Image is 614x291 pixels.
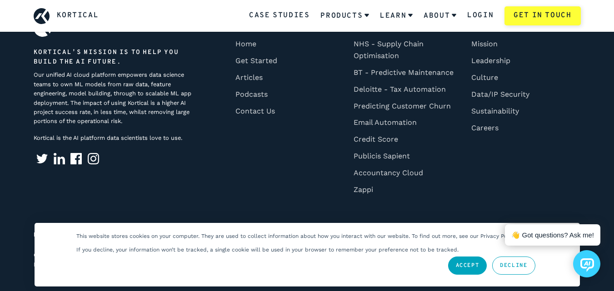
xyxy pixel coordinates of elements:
[492,256,535,275] a: Decline
[249,10,309,22] a: Case Studies
[54,153,65,164] img: LinkedIn
[57,10,99,22] a: Kortical
[320,4,369,28] a: Products
[88,153,99,164] img: Instagram
[76,233,517,239] p: This website stores cookies on your computer. They are used to collect information about how you ...
[350,131,401,148] a: Credit Score
[350,164,426,181] a: Accountancy Cloud
[469,35,501,52] a: Mission
[350,64,456,80] a: BT - Predictive Maintenance
[350,114,419,131] a: Email Automation
[233,86,271,103] a: Podcasts
[448,256,487,275] a: Accept
[34,48,198,67] h4: Kortical’s mission is to help you build the AI future.
[233,69,266,86] a: Articles
[469,103,522,119] a: Sustainability
[76,247,459,253] p: If you decline, your information won’t be tracked, a single cookie will be used in your browser t...
[380,4,413,28] a: Learn
[350,181,376,198] a: Zappi
[233,35,260,52] a: Home
[36,153,48,164] img: Twitter
[350,148,413,164] a: Publicis Sapient
[469,119,502,136] a: Careers
[350,97,454,114] a: Predicting Customer Churn
[350,80,449,97] a: Deloitte - Tax Automation
[233,52,280,69] a: Get Started
[424,4,456,28] a: About
[469,86,533,103] a: Data/IP Security
[469,69,501,86] a: Culture
[504,6,580,25] a: Get in touch
[467,10,494,22] a: Login
[70,153,82,164] img: Facebook
[34,70,198,126] p: Our unified AI cloud platform empowers data science teams to own ML models from raw data, feature...
[350,35,457,64] a: NHS - Supply Chain Optimisation
[233,103,278,119] a: Contact Us
[469,52,514,69] a: Leadership
[34,133,198,143] p: Kortical is the AI platform data scientists love to use.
